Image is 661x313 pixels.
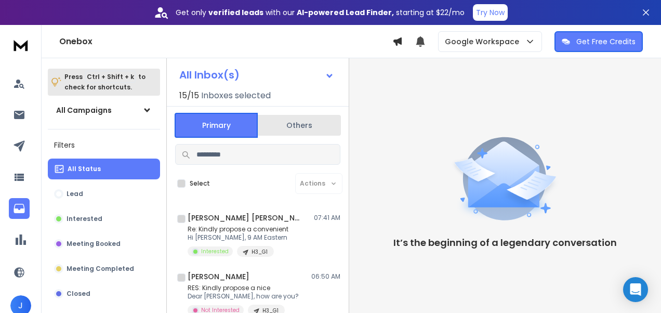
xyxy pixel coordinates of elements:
[190,179,210,188] label: Select
[623,277,648,302] div: Open Intercom Messenger
[48,138,160,152] h3: Filters
[68,165,101,173] p: All Status
[252,248,268,256] p: H3_G1
[48,100,160,121] button: All Campaigns
[175,113,258,138] button: Primary
[67,215,102,223] p: Interested
[48,208,160,229] button: Interested
[67,290,90,298] p: Closed
[85,71,136,83] span: Ctrl + Shift + k
[473,4,508,21] button: Try Now
[576,36,636,47] p: Get Free Credits
[48,283,160,304] button: Closed
[48,184,160,204] button: Lead
[476,7,505,18] p: Try Now
[188,284,299,292] p: RES: Kindly propose a nice
[67,190,83,198] p: Lead
[188,225,288,233] p: Re: Kindly propose a convenient
[311,272,340,281] p: 06:50 AM
[188,271,249,282] h1: [PERSON_NAME]
[188,292,299,301] p: Dear [PERSON_NAME], how are you?
[179,70,240,80] h1: All Inbox(s)
[67,240,121,248] p: Meeting Booked
[56,105,112,115] h1: All Campaigns
[258,114,341,137] button: Others
[176,7,465,18] p: Get only with our starting at $22/mo
[171,64,342,85] button: All Inbox(s)
[10,35,31,55] img: logo
[48,258,160,279] button: Meeting Completed
[67,265,134,273] p: Meeting Completed
[64,72,146,93] p: Press to check for shortcuts.
[445,36,523,47] p: Google Workspace
[188,213,302,223] h1: [PERSON_NAME] [PERSON_NAME] [PERSON_NAME]
[208,7,263,18] strong: verified leads
[201,247,229,255] p: Interested
[314,214,340,222] p: 07:41 AM
[297,7,394,18] strong: AI-powered Lead Finder,
[48,233,160,254] button: Meeting Booked
[554,31,643,52] button: Get Free Credits
[48,159,160,179] button: All Status
[201,89,271,102] h3: Inboxes selected
[179,89,199,102] span: 15 / 15
[59,35,392,48] h1: Onebox
[393,236,617,250] p: It’s the beginning of a legendary conversation
[188,233,288,242] p: Hi [PERSON_NAME], 9 AM Eastern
